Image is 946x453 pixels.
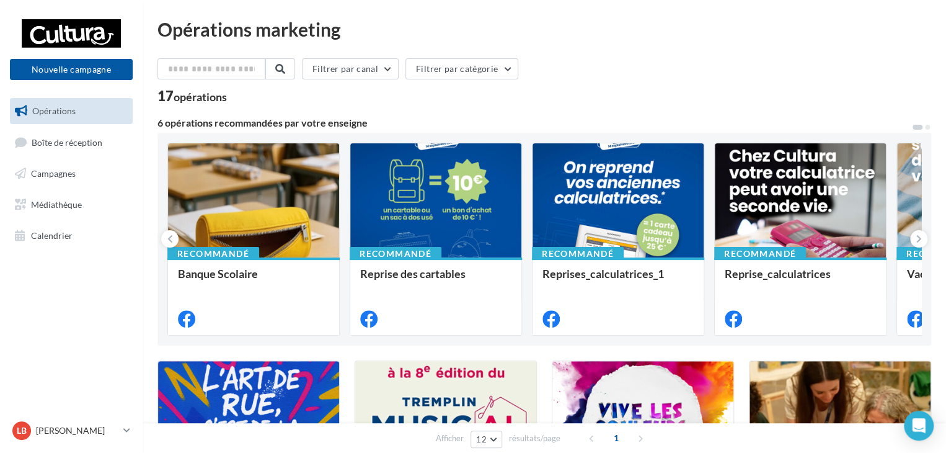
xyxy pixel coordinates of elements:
[32,105,76,116] span: Opérations
[606,428,626,448] span: 1
[32,137,102,147] span: Boîte de réception
[31,168,76,179] span: Campagnes
[904,411,934,441] div: Open Intercom Messenger
[532,247,624,261] div: Recommandé
[7,98,135,124] a: Opérations
[7,161,135,187] a: Campagnes
[167,247,259,261] div: Recommandé
[302,58,399,79] button: Filtrer par canal
[471,431,502,448] button: 12
[178,267,258,280] span: Banque Scolaire
[157,118,911,128] div: 6 opérations recommandées par votre enseigne
[7,223,135,249] a: Calendrier
[436,433,464,444] span: Afficher
[725,267,831,280] span: Reprise_calculatrices
[7,129,135,156] a: Boîte de réception
[405,58,518,79] button: Filtrer par catégorie
[360,267,466,280] span: Reprise des cartables
[36,424,118,437] p: [PERSON_NAME]
[17,424,27,437] span: LB
[10,59,133,80] button: Nouvelle campagne
[10,419,133,442] a: LB [PERSON_NAME]
[542,267,664,280] span: Reprises_calculatrices_1
[509,433,560,444] span: résultats/page
[31,199,82,210] span: Médiathèque
[476,434,487,444] span: 12
[157,20,931,38] div: Opérations marketing
[714,247,806,261] div: Recommandé
[350,247,441,261] div: Recommandé
[31,230,73,240] span: Calendrier
[157,89,227,103] div: 17
[7,192,135,218] a: Médiathèque
[174,91,227,102] div: opérations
